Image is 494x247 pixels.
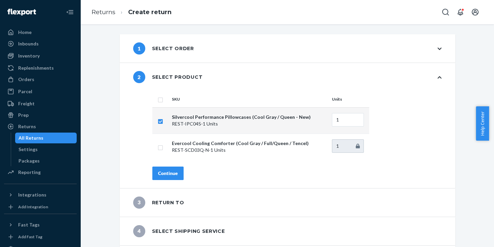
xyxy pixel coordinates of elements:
[91,8,115,16] a: Returns
[4,50,77,61] a: Inventory
[439,5,452,19] button: Open Search Box
[18,88,32,95] div: Parcel
[329,91,369,107] th: Units
[332,139,364,153] input: Enter quantity
[172,140,327,147] p: Evercool Cooling Comforter (Cool Gray / Full/Queen / Tencel)
[18,221,40,228] div: Fast Tags
[4,86,77,97] a: Parcel
[4,110,77,120] a: Prep
[7,9,36,15] img: Flexport logo
[4,219,77,230] button: Fast Tags
[4,27,77,38] a: Home
[158,170,178,177] div: Continue
[15,144,77,155] a: Settings
[169,91,329,107] th: SKU
[18,76,34,83] div: Orders
[18,29,32,36] div: Home
[15,155,77,166] a: Packages
[172,114,327,120] p: Silvercool Performance Pillowcases (Cool Gray / Queen - New)
[18,52,40,59] div: Inventory
[4,189,77,200] button: Integrations
[152,167,184,180] button: Continue
[18,157,40,164] div: Packages
[133,42,194,55] div: Select order
[18,135,43,141] div: All Returns
[468,5,482,19] button: Open account menu
[18,204,48,210] div: Add Integration
[18,191,46,198] div: Integrations
[18,40,39,47] div: Inbounds
[4,63,77,73] a: Replenishments
[63,5,77,19] button: Close Navigation
[18,100,35,107] div: Freight
[133,71,145,83] span: 2
[133,42,145,55] span: 1
[454,5,467,19] button: Open notifications
[172,147,327,153] p: REST-SCD03Q-N - 1 Units
[18,146,38,153] div: Settings
[128,8,172,16] a: Create return
[476,106,489,141] button: Help Center
[18,123,36,130] div: Returns
[4,233,77,241] a: Add Fast Tag
[4,121,77,132] a: Returns
[133,197,145,209] span: 3
[4,74,77,85] a: Orders
[133,225,225,237] div: Select shipping service
[332,113,364,127] input: Enter quantity
[4,38,77,49] a: Inbounds
[4,98,77,109] a: Freight
[86,2,177,22] ol: breadcrumbs
[4,167,77,178] a: Reporting
[133,197,184,209] div: Return to
[18,169,41,176] div: Reporting
[4,203,77,211] a: Add Integration
[18,234,42,240] div: Add Fast Tag
[133,225,145,237] span: 4
[18,112,29,118] div: Prep
[172,120,327,127] p: REST-IPC04S - 1 Units
[133,71,203,83] div: Select product
[18,65,54,71] div: Replenishments
[15,133,77,143] a: All Returns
